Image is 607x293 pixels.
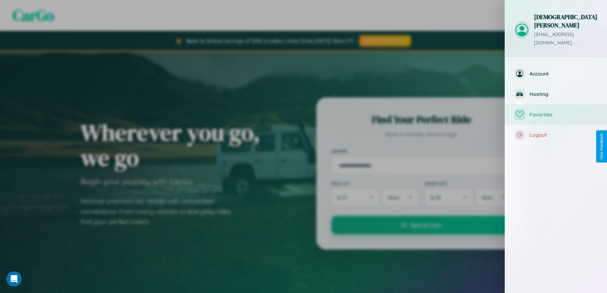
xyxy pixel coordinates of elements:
div: Open Intercom Messenger [6,271,22,287]
p: [EMAIL_ADDRESS][DOMAIN_NAME] [534,31,597,47]
span: Hosting [530,91,597,97]
span: Account [530,70,597,77]
div: Give Feedback [599,134,604,159]
span: Favorites [530,111,597,118]
button: Hosting [505,84,607,104]
span: Logout [530,132,597,138]
button: Favorites [505,104,607,125]
button: Logout [505,125,607,145]
h3: [DEMOGRAPHIC_DATA] [PERSON_NAME] [534,13,597,29]
button: Account [505,63,607,84]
